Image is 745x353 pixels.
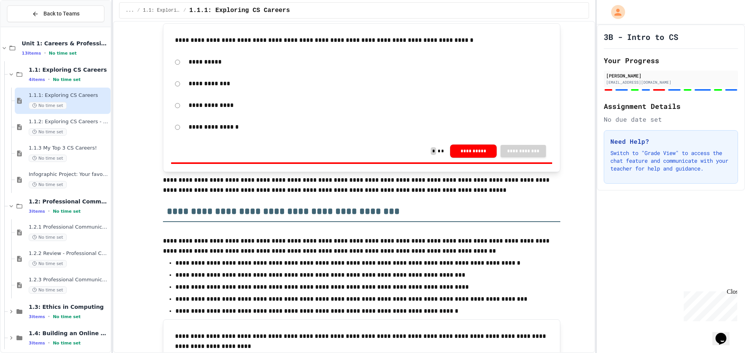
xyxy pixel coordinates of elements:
[48,76,50,83] span: •
[606,72,736,79] div: [PERSON_NAME]
[126,7,134,14] span: ...
[29,209,45,214] span: 3 items
[29,92,109,99] span: 1.1.1: Exploring CS Careers
[604,101,738,112] h2: Assignment Details
[29,286,67,294] span: No time set
[29,119,109,125] span: 1.1.2: Exploring CS Careers - Review
[48,208,50,214] span: •
[603,3,627,21] div: My Account
[53,341,81,346] span: No time set
[49,51,77,56] span: No time set
[143,7,180,14] span: 1.1: Exploring CS Careers
[44,50,46,56] span: •
[29,277,109,283] span: 1.2.3 Professional Communication Challenge
[53,77,81,82] span: No time set
[29,77,45,82] span: 4 items
[29,66,109,73] span: 1.1: Exploring CS Careers
[604,55,738,66] h2: Your Progress
[29,145,109,152] span: 1.1.3 My Top 3 CS Careers!
[29,341,45,346] span: 3 items
[29,303,109,310] span: 1.3: Ethics in Computing
[610,137,731,146] h3: Need Help?
[681,288,737,321] iframe: chat widget
[604,115,738,124] div: No due date set
[29,102,67,109] span: No time set
[189,6,290,15] span: 1.1.1: Exploring CS Careers
[29,314,45,319] span: 3 items
[53,209,81,214] span: No time set
[48,313,50,320] span: •
[29,155,67,162] span: No time set
[712,322,737,345] iframe: chat widget
[610,149,731,172] p: Switch to "Grade View" to access the chat feature and communicate with your teacher for help and ...
[29,250,109,257] span: 1.2.2 Review - Professional Communication
[29,198,109,205] span: 1.2: Professional Communication
[7,5,104,22] button: Back to Teams
[3,3,54,49] div: Chat with us now!Close
[604,31,678,42] h1: 3B - Intro to CS
[29,224,109,231] span: 1.2.1 Professional Communication
[29,234,67,241] span: No time set
[184,7,186,14] span: /
[29,128,67,136] span: No time set
[606,79,736,85] div: [EMAIL_ADDRESS][DOMAIN_NAME]
[48,340,50,346] span: •
[43,10,80,18] span: Back to Teams
[29,171,109,178] span: Infographic Project: Your favorite CS
[137,7,140,14] span: /
[22,51,41,56] span: 13 items
[29,260,67,267] span: No time set
[29,181,67,188] span: No time set
[29,330,109,337] span: 1.4: Building an Online Presence
[22,40,109,47] span: Unit 1: Careers & Professionalism
[53,314,81,319] span: No time set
